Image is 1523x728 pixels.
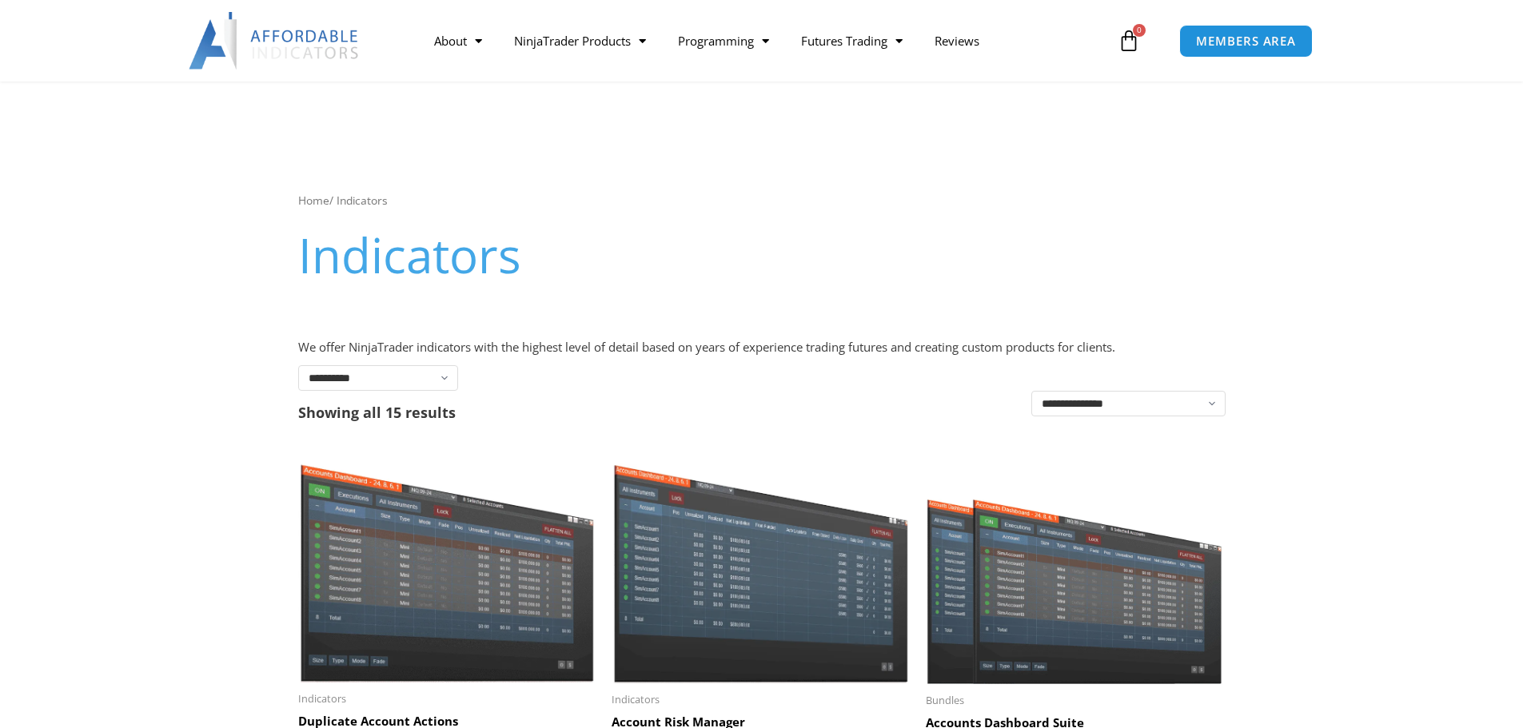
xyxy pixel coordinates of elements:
img: LogoAI | Affordable Indicators – NinjaTrader [189,12,361,70]
nav: Menu [418,22,1114,59]
a: NinjaTrader Products [498,22,662,59]
a: Home [298,193,329,208]
span: Indicators [298,692,596,706]
img: Duplicate Account Actions [298,446,596,682]
a: Programming [662,22,785,59]
span: 0 [1133,24,1146,37]
span: Bundles [926,694,1224,707]
a: Futures Trading [785,22,919,59]
span: Indicators [612,693,910,706]
img: Account Risk Manager [612,446,910,683]
p: Showing all 15 results [298,405,456,420]
a: 0 [1094,18,1164,64]
img: Accounts Dashboard Suite [926,446,1224,683]
h1: Indicators [298,221,1226,288]
a: MEMBERS AREA [1179,25,1313,58]
select: Shop order [1031,391,1226,416]
a: Reviews [919,22,995,59]
p: We offer NinjaTrader indicators with the highest level of detail based on years of experience tra... [298,336,1226,359]
nav: Breadcrumb [298,190,1226,211]
a: About [418,22,498,59]
span: MEMBERS AREA [1196,35,1296,47]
